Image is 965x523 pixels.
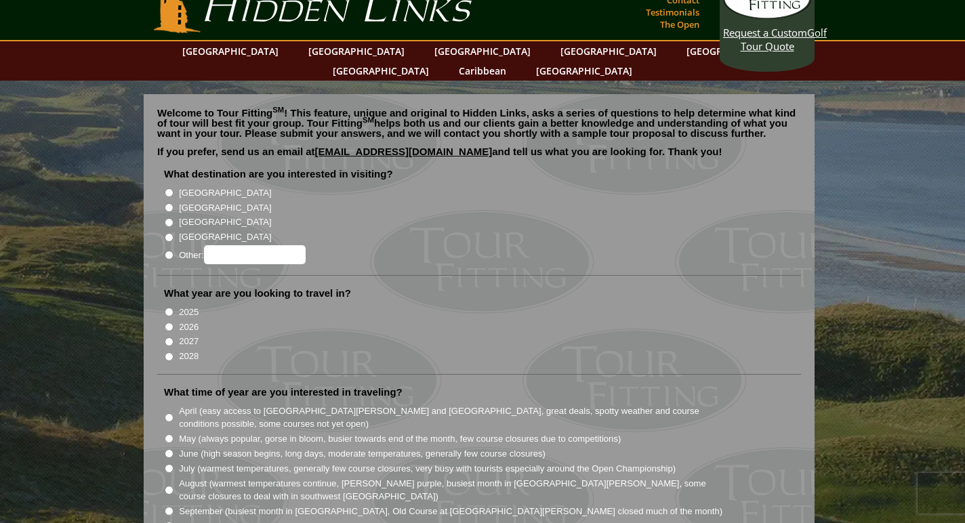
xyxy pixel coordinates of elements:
label: June (high season begins, long days, moderate temperatures, generally few course closures) [179,447,546,461]
sup: SM [363,116,374,124]
label: [GEOGRAPHIC_DATA] [179,201,271,215]
a: [EMAIL_ADDRESS][DOMAIN_NAME] [315,146,493,157]
a: [GEOGRAPHIC_DATA] [428,41,537,61]
label: Other: [179,245,305,264]
p: If you prefer, send us an email at and tell us what you are looking for. Thank you! [157,146,801,167]
label: What destination are you interested in visiting? [164,167,393,181]
a: Testimonials [642,3,703,22]
span: Request a Custom [723,26,807,39]
label: May (always popular, gorse in bloom, busier towards end of the month, few course closures due to ... [179,432,621,446]
label: 2025 [179,306,199,319]
label: August (warmest temperatures continue, [PERSON_NAME] purple, busiest month in [GEOGRAPHIC_DATA][P... [179,477,724,503]
label: 2026 [179,320,199,334]
a: The Open [657,15,703,34]
label: 2027 [179,335,199,348]
label: July (warmest temperatures, generally few course closures, very busy with tourists especially aro... [179,462,676,476]
label: [GEOGRAPHIC_DATA] [179,215,271,229]
a: [GEOGRAPHIC_DATA] [302,41,411,61]
a: Caribbean [452,61,513,81]
input: Other: [204,245,306,264]
a: [GEOGRAPHIC_DATA] [529,61,639,81]
label: [GEOGRAPHIC_DATA] [179,186,271,200]
a: [GEOGRAPHIC_DATA] [680,41,789,61]
label: What year are you looking to travel in? [164,287,351,300]
label: 2028 [179,350,199,363]
label: [GEOGRAPHIC_DATA] [179,230,271,244]
label: April (easy access to [GEOGRAPHIC_DATA][PERSON_NAME] and [GEOGRAPHIC_DATA], great deals, spotty w... [179,404,724,431]
label: September (busiest month in [GEOGRAPHIC_DATA], Old Course at [GEOGRAPHIC_DATA][PERSON_NAME] close... [179,505,722,518]
sup: SM [272,106,284,114]
a: [GEOGRAPHIC_DATA] [554,41,663,61]
label: What time of year are you interested in traveling? [164,385,403,399]
p: Welcome to Tour Fitting ! This feature, unique and original to Hidden Links, asks a series of que... [157,108,801,138]
a: [GEOGRAPHIC_DATA] [176,41,285,61]
a: [GEOGRAPHIC_DATA] [326,61,436,81]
